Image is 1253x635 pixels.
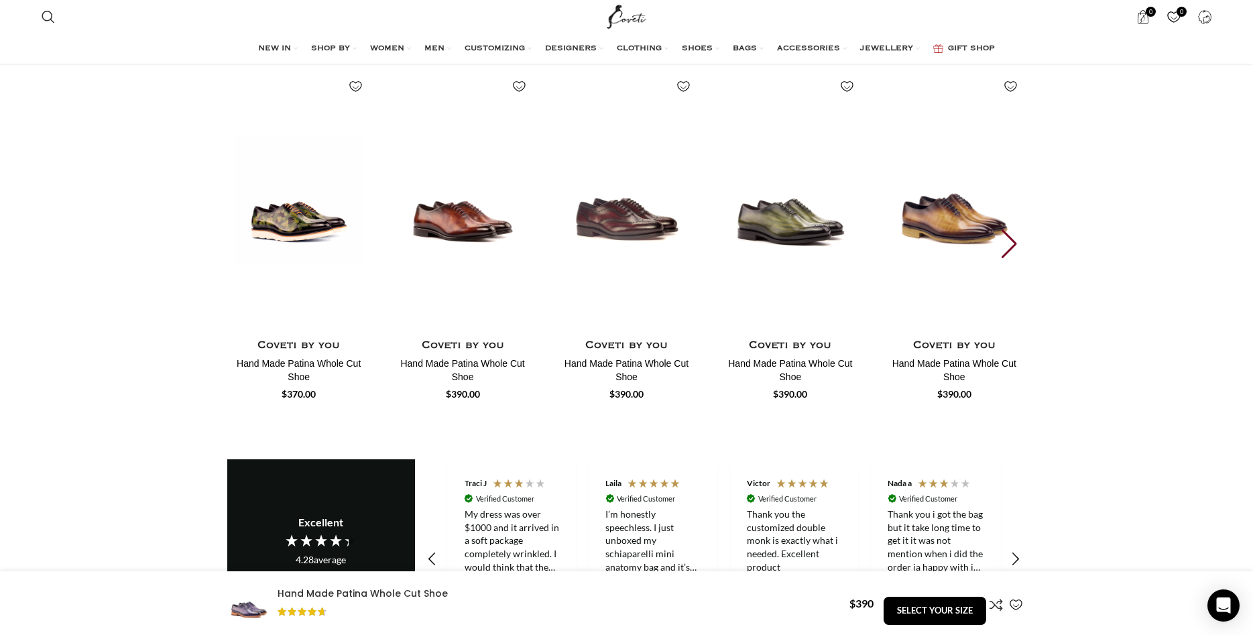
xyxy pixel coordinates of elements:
[370,36,411,62] a: WOMEN
[391,66,534,402] div: 2 / 30
[899,494,957,504] div: Verified Customer
[554,66,698,334] img: 62a1c584-e428-47c0-bdc0-8bc5633cb533-B-scaled.jpg
[278,604,328,619] div: Rated 4.62 out of 5
[465,44,525,54] span: CUSTOMIZING
[719,334,862,402] a: Coveti by you Hand Made Patina Whole Cut Shoe $390.00
[1160,3,1187,30] a: 0
[227,337,371,354] h4: Coveti by you
[882,66,1026,402] div: 5 / 30
[311,36,357,62] a: SHOP BY
[1177,7,1187,17] span: 0
[948,44,995,54] span: GIFT SHOP
[999,543,1031,575] div: REVIEWS.io Carousel Scroll Right
[747,478,770,489] div: Victor
[617,494,675,504] div: Verified Customer
[465,36,532,62] a: CUSTOMIZING
[747,508,843,573] div: Thank you the customized double monk is exactly what i needed. Excellent product
[777,36,847,62] a: ACCESSORIES
[1146,7,1156,17] span: 0
[227,66,371,402] div: 1 / 30
[882,357,1026,384] h4: Hand Made Patina Whole Cut Shoe
[682,36,719,62] a: SHOES
[282,388,316,400] span: $370.00
[888,508,983,573] div: Thank you i got the bag but it take long time to get it it was not mention when i did the order i...
[227,334,371,402] a: Coveti by you Hand Made Patina Whole Cut Shoe $370.00
[391,66,534,334] img: b3ef1105-23be-4435-9925-1364259a7e6e-B.jpg
[777,44,840,54] span: ACCESSORIES
[917,478,974,492] div: 3 Stars
[882,337,1026,354] h4: Coveti by you
[733,44,757,54] span: BAGS
[933,36,995,62] a: GIFT SHOP
[227,581,271,625] img: Oxford
[617,44,662,54] span: CLOTHING
[719,357,862,384] h4: Hand Made Patina Whole Cut Shoe
[391,357,534,384] h4: Hand Made Patina Whole Cut Shoe
[604,10,649,21] a: Site logo
[605,508,701,573] div: I’m honestly speechless. I just unboxed my schiaparelli mini anatomy bag and it’s even more exqui...
[278,587,839,601] h4: Hand Made Patina Whole Cut Shoe
[311,44,350,54] span: SHOP BY
[776,478,833,492] div: 5 Stars
[719,66,862,334] img: dd5d32e6-86f3-423b-8c5e-461e3ac45b66-B-scaled.jpg
[1129,3,1156,30] a: 0
[682,44,713,54] span: SHOES
[1160,3,1187,30] div: My Wishlist
[258,36,298,62] a: NEW IN
[937,388,971,400] span: $390.00
[882,334,1026,402] a: Coveti by you Hand Made Patina Whole Cut Shoe $390.00
[492,478,549,492] div: 3 Stars
[296,553,346,567] div: average
[545,36,603,62] a: DESIGNERS
[227,357,371,384] h4: Hand Made Patina Whole Cut Shoe
[391,337,534,354] h4: Coveti by you
[882,66,1026,334] img: f49fc05f-69f3-4090-8d31-462ea344322c-B-scaled.jpg
[300,571,310,582] span: 64
[733,36,764,62] a: BAGS
[554,66,698,402] div: 3 / 30
[884,597,986,625] button: SELECT YOUR SIZE
[424,44,444,54] span: MEN
[424,36,451,62] a: MEN
[849,597,874,610] bdi: 390
[1002,229,1020,259] div: Next slide
[227,66,371,334] img: e2274ee3-7ad8-4d04-9531-ca57d7e1399e-B-scaled-1.jpg
[773,388,807,400] span: $390.00
[258,44,291,54] span: NEW IN
[617,36,668,62] a: CLOTHING
[476,494,534,504] div: Verified Customer
[860,36,920,62] a: JEWELLERY
[627,478,684,492] div: 5 Stars
[1207,589,1240,622] div: Open Intercom Messenger
[446,388,480,400] span: $390.00
[554,334,698,402] a: Coveti by you Hand Made Patina Whole Cut Shoe $390.00
[391,334,534,402] a: Coveti by you Hand Made Patina Whole Cut Shoe $390.00
[284,533,358,548] div: 4.28 Stars
[719,66,862,402] div: 4 / 30
[609,388,644,400] span: $390.00
[278,604,324,619] span: Rated out of 5
[849,597,855,610] span: $
[605,478,621,489] div: Laila
[298,515,343,530] div: Excellent
[35,3,62,30] a: Search
[719,337,862,354] h4: Coveti by you
[465,478,487,489] div: Traci J
[465,508,560,573] div: My dress was over $1000 and it arrived in a soft package completely wrinkled. I would think that ...
[554,357,698,384] h4: Hand Made Patina Whole Cut Shoe
[417,543,449,575] div: REVIEWS.io Carousel Scroll Left
[35,36,1219,62] div: Main navigation
[554,337,698,354] h4: Coveti by you
[933,44,943,53] img: GiftBag
[545,44,597,54] span: DESIGNERS
[370,44,404,54] span: WOMEN
[860,44,913,54] span: JEWELLERY
[300,570,343,583] div: reviews
[758,494,817,504] div: Verified Customer
[296,554,314,565] span: 4.28
[888,478,912,489] div: Nada a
